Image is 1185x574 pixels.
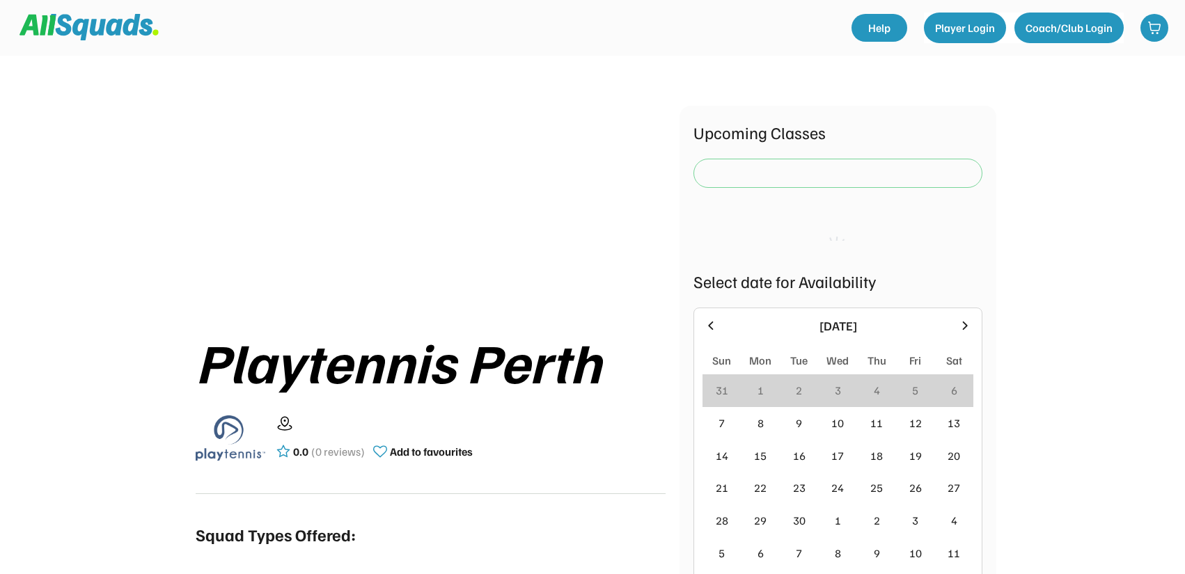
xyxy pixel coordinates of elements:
div: 3 [912,512,918,529]
div: Select date for Availability [693,269,982,294]
div: 2 [796,382,802,399]
div: 11 [948,545,960,561]
div: 4 [951,512,957,529]
div: Thu [868,352,886,369]
div: 7 [719,415,725,431]
div: Wed [826,352,849,369]
a: Help [852,14,907,42]
div: 18 [870,447,883,464]
button: Coach/Club Login [1014,13,1124,43]
div: Upcoming Classes [693,120,982,145]
div: 10 [831,415,844,431]
img: playtennis%20blue%20logo%201.png [196,403,265,472]
div: 8 [835,545,841,561]
img: shopping-cart-01%20%281%29.svg [1147,21,1161,35]
div: 13 [948,415,960,431]
div: 2 [874,512,880,529]
div: 19 [909,447,922,464]
div: 8 [758,415,764,431]
div: 4 [874,382,880,399]
div: 30 [793,512,806,529]
div: 6 [758,545,764,561]
div: Add to favourites [390,443,473,460]
div: 7 [796,545,802,561]
div: (0 reviews) [311,443,365,460]
div: 1 [835,512,841,529]
div: 11 [870,415,883,431]
div: Sun [712,352,731,369]
div: 23 [793,479,806,496]
div: 21 [716,479,728,496]
div: 25 [870,479,883,496]
div: 24 [831,479,844,496]
div: 26 [909,479,922,496]
div: Playtennis Perth [196,330,666,392]
div: 6 [951,382,957,399]
img: Squad%20Logo.svg [19,14,159,40]
div: 9 [796,415,802,431]
button: Player Login [924,13,1006,43]
div: 28 [716,512,728,529]
div: 22 [754,479,767,496]
div: 27 [948,479,960,496]
div: 5 [912,382,918,399]
div: 10 [909,545,922,561]
div: 12 [909,415,922,431]
div: 16 [793,447,806,464]
div: 9 [874,545,880,561]
div: 14 [716,447,728,464]
img: yH5BAEAAAAALAAAAAABAAEAAAIBRAA7 [240,106,622,314]
div: 0.0 [293,443,308,460]
div: 5 [719,545,725,561]
div: 1 [758,382,764,399]
div: Fri [909,352,921,369]
div: Mon [749,352,771,369]
div: 29 [754,512,767,529]
div: Tue [790,352,808,369]
div: 3 [835,382,841,399]
div: 17 [831,447,844,464]
div: Squad Types Offered: [196,522,356,547]
div: 31 [716,382,728,399]
div: 20 [948,447,960,464]
div: 15 [754,447,767,464]
div: [DATE] [726,317,950,335]
div: Sat [946,352,962,369]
